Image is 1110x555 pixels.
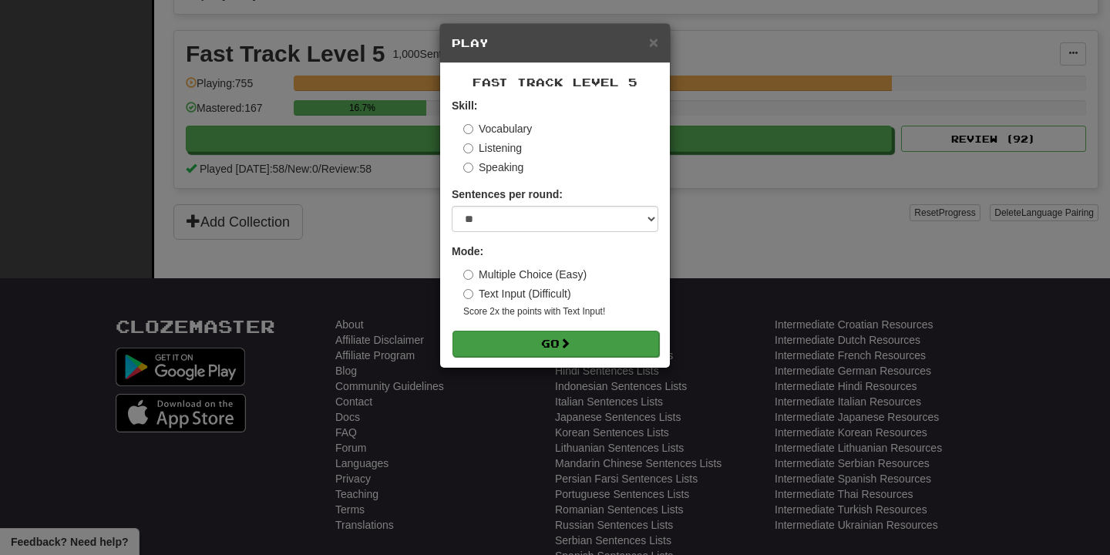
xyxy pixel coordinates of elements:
[463,305,658,318] small: Score 2x the points with Text Input !
[463,270,473,280] input: Multiple Choice (Easy)
[463,121,532,136] label: Vocabulary
[452,245,483,257] strong: Mode:
[463,286,571,301] label: Text Input (Difficult)
[452,331,659,357] button: Go
[463,143,473,153] input: Listening
[452,35,658,51] h5: Play
[649,34,658,50] button: Close
[649,33,658,51] span: ×
[463,289,473,299] input: Text Input (Difficult)
[452,187,563,202] label: Sentences per round:
[463,124,473,134] input: Vocabulary
[463,163,473,173] input: Speaking
[463,140,522,156] label: Listening
[463,267,587,282] label: Multiple Choice (Easy)
[473,76,637,89] span: Fast Track Level 5
[463,160,523,175] label: Speaking
[452,99,477,112] strong: Skill:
